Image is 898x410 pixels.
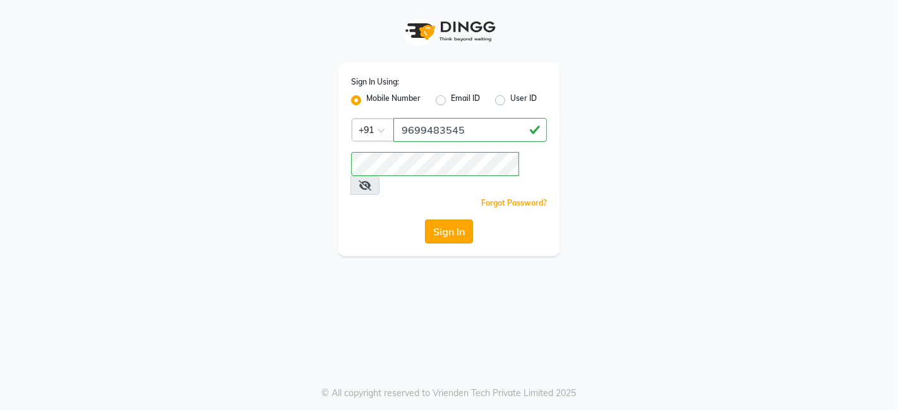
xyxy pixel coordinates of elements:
a: Forgot Password? [481,198,547,208]
img: logo1.svg [398,13,500,50]
label: Email ID [451,93,480,108]
input: Username [351,152,519,176]
input: Username [393,118,547,142]
button: Sign In [425,220,473,243]
label: Sign In Using: [351,76,399,88]
label: Mobile Number [366,93,421,108]
label: User ID [510,93,537,108]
